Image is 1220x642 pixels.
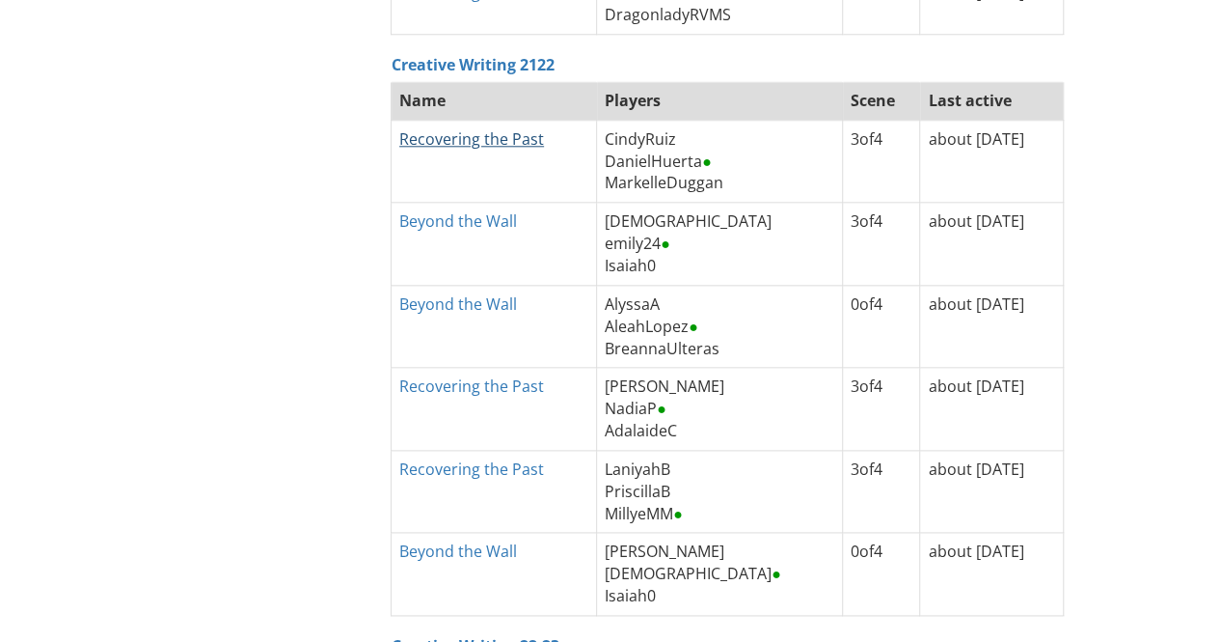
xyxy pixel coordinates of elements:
span: Isaiah0 [605,255,656,276]
td: about [DATE] [920,285,1063,368]
a: Beyond the Wall [399,541,517,562]
span: [PERSON_NAME] [605,376,724,397]
span: ● [772,563,781,584]
td: about [DATE] [920,368,1063,451]
span: emily24 [605,233,670,254]
span: PriscillaB [605,481,670,502]
th: Scene [843,81,920,120]
a: Beyond the Wall [399,293,517,315]
span: ● [661,233,670,254]
td: about [DATE] [920,203,1063,286]
span: DanielHuerta [605,151,712,172]
a: Creative Writing 2122 [392,54,555,75]
span: LaniyahB [605,459,670,480]
span: [PERSON_NAME] [605,541,724,562]
th: Players [597,81,843,120]
a: Recovering the Past [399,459,544,480]
span: ● [689,316,698,337]
th: Name [392,81,597,120]
td: 0 of 4 [843,285,920,368]
span: Isaiah0 [605,585,656,606]
span: ● [657,398,666,419]
td: 3 of 4 [843,120,920,203]
td: 3 of 4 [843,203,920,286]
th: Last active [920,81,1063,120]
td: about [DATE] [920,533,1063,616]
span: [DEMOGRAPHIC_DATA] [605,210,772,232]
span: BreannaUlteras [605,338,719,359]
td: 0 of 4 [843,533,920,616]
span: DragonladyRVMS [605,4,731,25]
a: Beyond the Wall [399,210,517,232]
span: MarkelleDuggan [605,172,723,193]
span: [DEMOGRAPHIC_DATA] [605,563,781,584]
span: MillyeMM [605,503,683,524]
span: ● [702,151,712,172]
span: AdalaideC [605,420,677,441]
td: about [DATE] [920,450,1063,533]
a: Recovering the Past [399,128,544,150]
td: 3 of 4 [843,450,920,533]
span: AleahLopez [605,316,698,337]
span: CindyRuiz [605,128,676,150]
span: AlyssaA [605,293,660,315]
a: Recovering the Past [399,376,544,397]
td: about [DATE] [920,120,1063,203]
span: ● [673,503,683,524]
td: 3 of 4 [843,368,920,451]
span: NadiaP [605,398,666,419]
